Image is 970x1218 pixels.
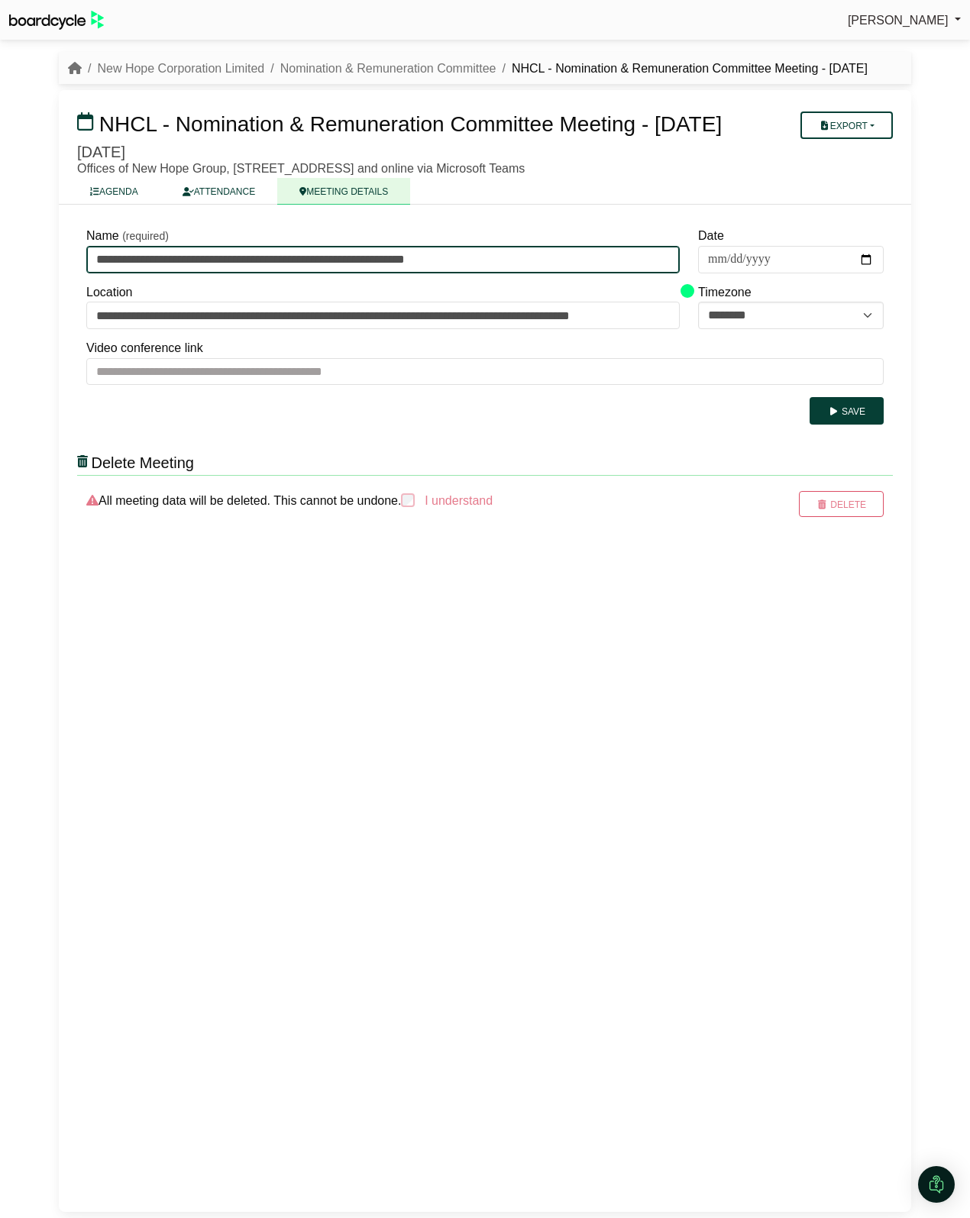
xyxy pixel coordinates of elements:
[496,59,867,79] li: NHCL - Nomination & Remuneration Committee Meeting - [DATE]
[810,397,884,425] button: Save
[91,454,194,471] span: Delete Meeting
[9,11,104,30] img: BoardcycleBlackGreen-aaafeed430059cb809a45853b8cf6d952af9d84e6e89e1f1685b34bfd5cb7d64.svg
[800,111,893,139] button: Export
[277,178,410,205] a: MEETING DETAILS
[423,491,493,511] label: I understand
[77,162,525,175] span: Offices of New Hope Group, [STREET_ADDRESS] and online via Microsoft Teams
[848,14,949,27] span: [PERSON_NAME]
[681,284,694,298] div: Tooltip anchor
[68,178,160,205] a: AGENDA
[86,226,119,246] label: Name
[77,491,757,517] div: All meeting data will be deleted. This cannot be undone.
[848,11,961,31] a: [PERSON_NAME]
[698,226,724,246] label: Date
[799,491,884,517] button: Delete
[86,338,203,358] label: Video conference link
[160,178,277,205] a: ATTENDANCE
[280,62,496,75] a: Nomination & Remuneration Committee
[86,283,133,302] label: Location
[99,112,722,136] span: NHCL - Nomination & Remuneration Committee Meeting - [DATE]
[97,62,264,75] a: New Hope Corporation Limited
[68,59,868,79] nav: breadcrumb
[77,143,125,161] div: [DATE]
[122,230,169,242] small: (required)
[698,283,752,302] label: Timezone
[918,1166,955,1203] div: Open Intercom Messenger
